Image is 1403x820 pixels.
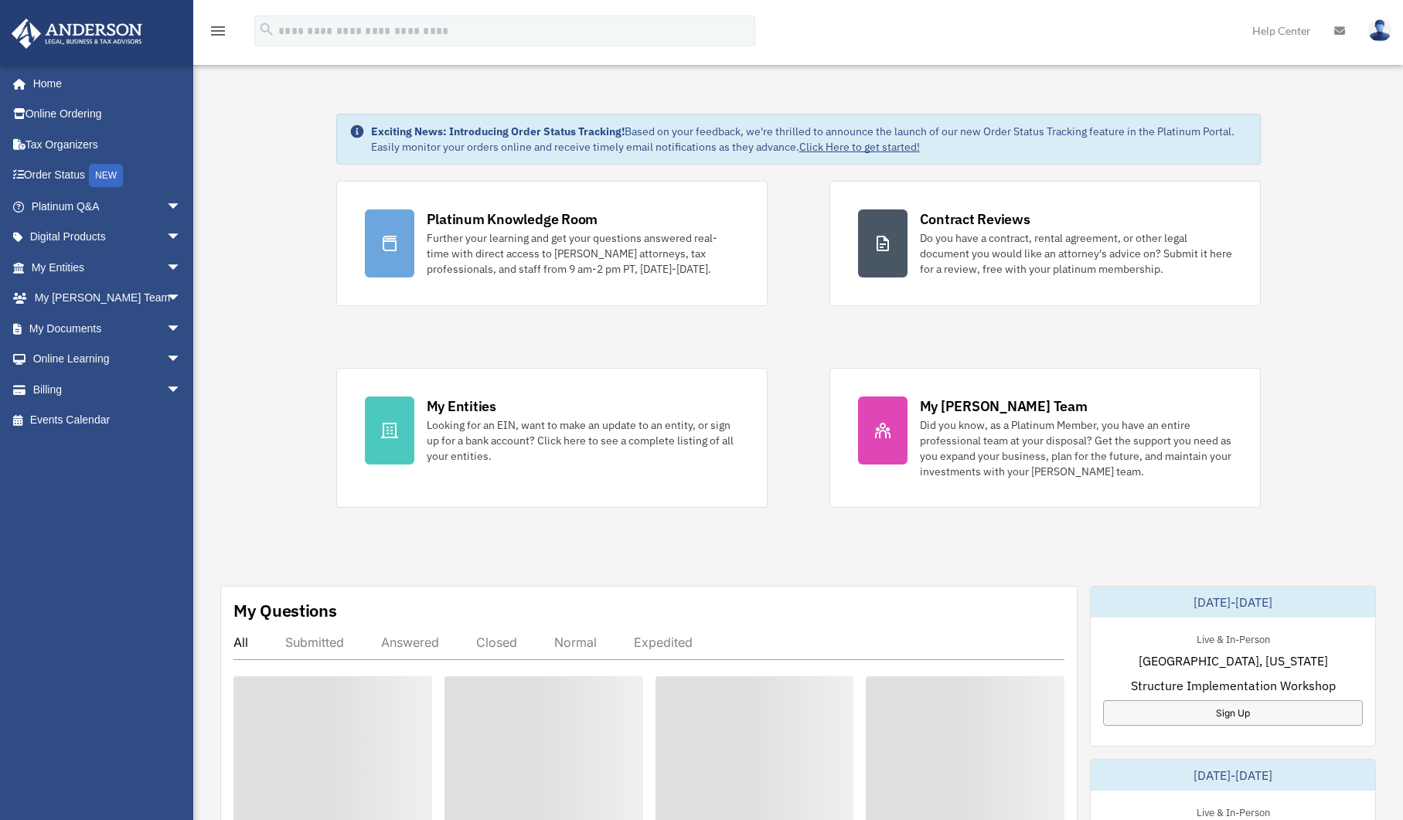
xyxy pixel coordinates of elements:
[1131,676,1336,695] span: Structure Implementation Workshop
[371,124,625,138] strong: Exciting News: Introducing Order Status Tracking!
[166,252,197,284] span: arrow_drop_down
[336,181,768,306] a: Platinum Knowledge Room Further your learning and get your questions answered real-time with dire...
[7,19,147,49] img: Anderson Advisors Platinum Portal
[233,599,337,622] div: My Questions
[1184,630,1282,646] div: Live & In-Person
[829,368,1261,508] a: My [PERSON_NAME] Team Did you know, as a Platinum Member, you have an entire professional team at...
[1368,19,1391,42] img: User Pic
[11,344,205,375] a: Online Learningarrow_drop_down
[634,635,693,650] div: Expedited
[829,181,1261,306] a: Contract Reviews Do you have a contract, rental agreement, or other legal document you would like...
[285,635,344,650] div: Submitted
[11,99,205,130] a: Online Ordering
[1103,700,1363,726] a: Sign Up
[11,252,205,283] a: My Entitiesarrow_drop_down
[427,230,739,277] div: Further your learning and get your questions answered real-time with direct access to [PERSON_NAM...
[381,635,439,650] div: Answered
[799,140,920,154] a: Click Here to get started!
[11,374,205,405] a: Billingarrow_drop_down
[427,209,598,229] div: Platinum Knowledge Room
[11,283,205,314] a: My [PERSON_NAME] Teamarrow_drop_down
[209,27,227,40] a: menu
[233,635,248,650] div: All
[336,368,768,508] a: My Entities Looking for an EIN, want to make an update to an entity, or sign up for a bank accoun...
[11,129,205,160] a: Tax Organizers
[11,191,205,222] a: Platinum Q&Aarrow_drop_down
[166,191,197,223] span: arrow_drop_down
[11,160,205,192] a: Order StatusNEW
[166,374,197,406] span: arrow_drop_down
[920,230,1232,277] div: Do you have a contract, rental agreement, or other legal document you would like an attorney's ad...
[920,209,1030,229] div: Contract Reviews
[427,396,496,416] div: My Entities
[554,635,597,650] div: Normal
[166,283,197,315] span: arrow_drop_down
[166,344,197,376] span: arrow_drop_down
[89,164,123,187] div: NEW
[1091,587,1375,618] div: [DATE]-[DATE]
[920,396,1088,416] div: My [PERSON_NAME] Team
[11,222,205,253] a: Digital Productsarrow_drop_down
[166,222,197,253] span: arrow_drop_down
[1139,652,1328,670] span: [GEOGRAPHIC_DATA], [US_STATE]
[11,405,205,436] a: Events Calendar
[920,417,1232,479] div: Did you know, as a Platinum Member, you have an entire professional team at your disposal? Get th...
[166,313,197,345] span: arrow_drop_down
[11,68,197,99] a: Home
[1091,760,1375,791] div: [DATE]-[DATE]
[371,124,1248,155] div: Based on your feedback, we're thrilled to announce the launch of our new Order Status Tracking fe...
[258,21,275,38] i: search
[476,635,517,650] div: Closed
[11,313,205,344] a: My Documentsarrow_drop_down
[427,417,739,464] div: Looking for an EIN, want to make an update to an entity, or sign up for a bank account? Click her...
[209,22,227,40] i: menu
[1184,803,1282,819] div: Live & In-Person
